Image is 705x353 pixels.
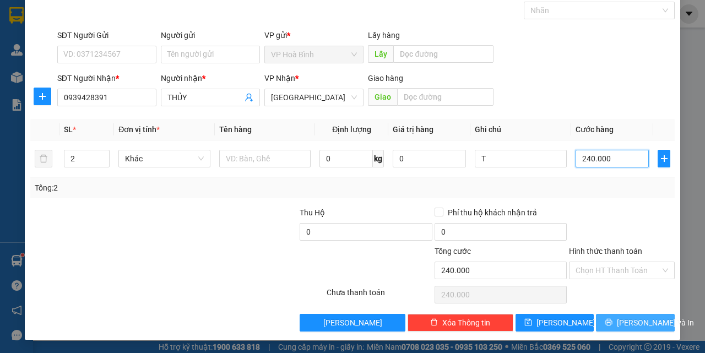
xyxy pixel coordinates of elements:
div: Tổng: 2 [35,182,273,194]
span: [PERSON_NAME] và In [617,317,694,329]
span: Định lượng [332,125,371,134]
input: Dọc đường [397,88,493,106]
span: Cước hàng [576,125,614,134]
th: Ghi chú [470,119,571,140]
span: Tên hàng [219,125,252,134]
div: Người nhận [161,72,260,84]
span: Giao [368,88,397,106]
span: [PERSON_NAME] [536,317,595,329]
div: Người gửi [161,29,260,41]
span: Sài Gòn [271,89,357,106]
span: Xóa Thông tin [442,317,490,329]
input: Ghi Chú [475,150,567,167]
span: plus [658,154,670,163]
span: Tổng cước [435,247,471,256]
b: GỬI : VP Hoà Bình [5,69,128,87]
span: Giá trị hàng [393,125,433,134]
div: SĐT Người Nhận [57,72,156,84]
button: printer[PERSON_NAME] và In [596,314,675,332]
div: Chưa thanh toán [326,286,433,306]
button: plus [658,150,670,167]
span: Lấy [368,45,393,63]
span: Đơn vị tính [118,125,160,134]
input: VD: Bàn, Ghế [219,150,311,167]
span: delete [430,318,438,327]
span: VP Hoà Bình [271,46,357,63]
span: Khác [125,150,204,167]
button: [PERSON_NAME] [300,314,405,332]
button: deleteXóa Thông tin [408,314,513,332]
b: Nhà Xe Hà My [63,7,147,21]
span: Phí thu hộ khách nhận trả [443,207,541,219]
button: delete [35,150,52,167]
span: environment [63,26,72,35]
div: VP gửi [264,29,364,41]
label: Hình thức thanh toán [569,247,642,256]
span: phone [63,40,72,49]
span: kg [373,150,384,167]
span: Lấy hàng [368,31,400,40]
li: 995 [PERSON_NAME] [5,24,210,38]
span: SL [64,125,73,134]
span: printer [605,318,612,327]
span: VP Nhận [264,74,295,83]
button: plus [34,88,51,105]
span: user-add [245,93,253,102]
li: 0946 508 595 [5,38,210,52]
input: Dọc đường [393,45,493,63]
button: save[PERSON_NAME] [516,314,594,332]
span: Giao hàng [368,74,403,83]
input: 0 [393,150,466,167]
span: Thu Hộ [300,208,325,217]
div: SĐT Người Gửi [57,29,156,41]
span: plus [34,92,51,101]
span: save [524,318,532,327]
span: [PERSON_NAME] [323,317,382,329]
